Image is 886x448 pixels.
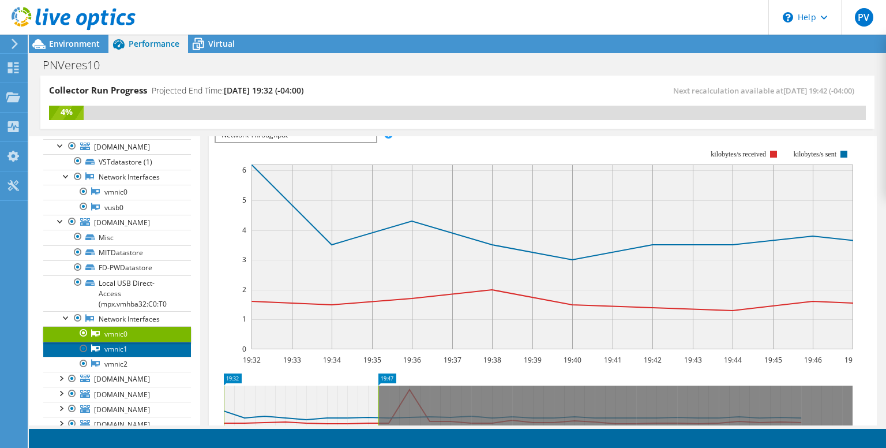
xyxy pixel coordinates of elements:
[43,357,191,372] a: vmnic2
[764,355,782,365] text: 19:45
[208,38,235,49] span: Virtual
[43,185,191,200] a: vmnic0
[43,230,191,245] a: Misc
[283,355,301,365] text: 19:33
[644,355,662,365] text: 19:42
[242,255,246,264] text: 3
[43,417,191,432] a: [DOMAIN_NAME]
[604,355,622,365] text: 19:41
[783,12,793,23] svg: \n
[855,8,873,27] span: PV
[363,355,381,365] text: 19:35
[794,150,837,158] text: kilobytes/s sent
[783,85,854,96] span: [DATE] 19:42 (-04:00)
[242,344,246,354] text: 0
[37,59,118,72] h1: PNVeres10
[94,127,150,137] span: [DOMAIN_NAME]
[152,84,303,97] h4: Projected End Time:
[49,38,100,49] span: Environment
[94,420,150,430] span: [DOMAIN_NAME]
[43,387,191,402] a: [DOMAIN_NAME]
[323,355,341,365] text: 19:34
[43,260,191,275] a: FD-PWDatastore
[43,215,191,230] a: [DOMAIN_NAME]
[43,311,191,326] a: Network Interfaces
[43,200,191,215] a: vusb0
[94,218,150,227] span: [DOMAIN_NAME]
[43,372,191,387] a: [DOMAIN_NAME]
[224,85,303,96] span: [DATE] 19:32 (-04:00)
[43,245,191,260] a: MITDatastore
[242,195,246,205] text: 5
[673,85,860,96] span: Next recalculation available at
[43,170,191,185] a: Network Interfaces
[844,355,862,365] text: 19:47
[94,390,150,400] span: [DOMAIN_NAME]
[43,275,191,311] a: Local USB Direct-Access (mpx.vmhba32:C0:T0
[43,402,191,417] a: [DOMAIN_NAME]
[403,355,421,365] text: 19:36
[242,285,246,294] text: 2
[242,165,246,175] text: 6
[49,106,84,118] div: 4%
[129,38,179,49] span: Performance
[43,139,191,154] a: [DOMAIN_NAME]
[43,326,191,341] a: vmnic0
[483,355,501,365] text: 19:38
[804,355,822,365] text: 19:46
[242,225,246,235] text: 4
[94,405,150,415] span: [DOMAIN_NAME]
[94,142,150,152] span: [DOMAIN_NAME]
[444,355,461,365] text: 19:37
[564,355,581,365] text: 19:40
[724,355,742,365] text: 19:44
[243,355,261,365] text: 19:32
[242,314,246,324] text: 1
[524,355,542,365] text: 19:39
[94,374,150,384] span: [DOMAIN_NAME]
[711,150,767,158] text: kilobytes/s received
[43,342,191,357] a: vmnic1
[43,154,191,169] a: VSTdatastore (1)
[684,355,702,365] text: 19:43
